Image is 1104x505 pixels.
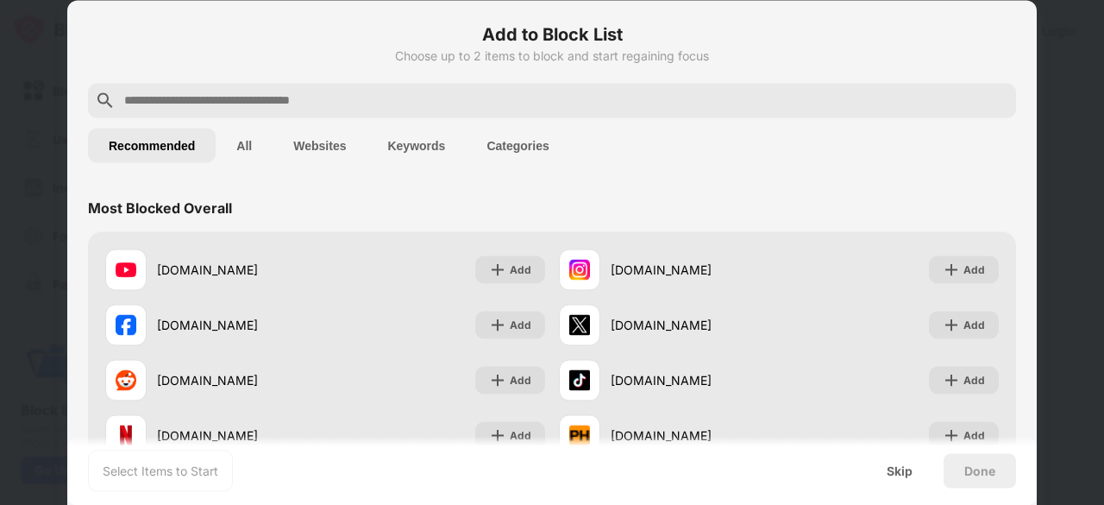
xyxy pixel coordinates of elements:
button: Categories [466,128,569,162]
img: favicons [116,314,136,335]
div: Add [510,261,531,278]
div: Add [963,371,985,388]
button: Websites [273,128,367,162]
div: [DOMAIN_NAME] [611,426,779,445]
div: Add [510,316,531,333]
div: [DOMAIN_NAME] [611,371,779,389]
div: [DOMAIN_NAME] [157,426,325,445]
div: Select Items to Start [103,462,218,479]
div: [DOMAIN_NAME] [611,316,779,334]
img: favicons [569,314,590,335]
div: Add [510,371,531,388]
div: Most Blocked Overall [88,199,232,216]
img: favicons [569,259,590,280]
div: [DOMAIN_NAME] [157,261,325,279]
h6: Add to Block List [88,21,1016,47]
div: [DOMAIN_NAME] [157,316,325,334]
div: Done [964,464,995,477]
img: search.svg [95,90,116,110]
img: favicons [116,425,136,445]
button: All [216,128,273,162]
img: favicons [116,259,136,280]
div: Add [963,426,985,444]
div: Choose up to 2 items to block and start regaining focus [88,48,1016,62]
div: Skip [887,464,913,477]
div: Add [510,426,531,444]
button: Keywords [367,128,466,162]
div: [DOMAIN_NAME] [611,261,779,279]
button: Recommended [88,128,216,162]
img: favicons [116,369,136,390]
img: favicons [569,425,590,445]
div: Add [963,316,985,333]
div: Add [963,261,985,278]
img: favicons [569,369,590,390]
div: [DOMAIN_NAME] [157,371,325,389]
